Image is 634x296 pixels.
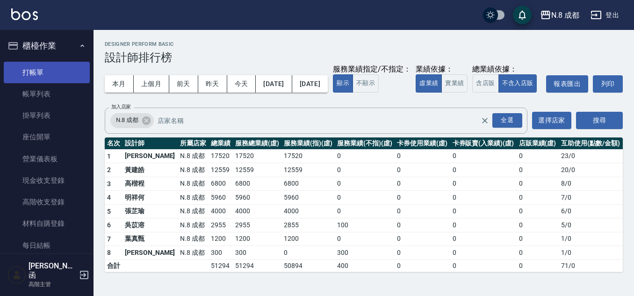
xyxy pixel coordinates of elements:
[4,62,90,83] a: 打帳單
[209,232,233,246] td: 1200
[281,163,335,177] td: 12559
[105,137,623,272] table: a dense table
[233,246,281,260] td: 300
[198,75,227,93] button: 昨天
[416,74,442,93] button: 虛業績
[335,137,395,150] th: 服務業績(不指)(虛)
[107,208,111,215] span: 5
[517,232,559,246] td: 0
[209,137,233,150] th: 總業績
[281,246,335,260] td: 0
[105,260,122,272] td: 合計
[107,166,111,173] span: 2
[233,204,281,218] td: 4000
[559,177,623,191] td: 8 / 0
[395,177,450,191] td: 0
[122,218,178,232] td: 吳苡溶
[559,232,623,246] td: 1 / 0
[227,75,256,93] button: 今天
[105,41,623,47] h2: Designer Perform Basic
[281,191,335,205] td: 5960
[122,246,178,260] td: [PERSON_NAME]
[441,74,468,93] button: 實業績
[178,218,209,232] td: N.8 成都
[110,113,154,128] div: N.8 成都
[178,163,209,177] td: N.8 成都
[335,232,395,246] td: 0
[209,149,233,163] td: 17520
[490,111,524,130] button: Open
[559,260,623,272] td: 71 / 0
[105,75,134,93] button: 本月
[450,218,517,232] td: 0
[4,126,90,148] a: 座位開單
[517,191,559,205] td: 0
[281,204,335,218] td: 4000
[209,177,233,191] td: 6800
[178,204,209,218] td: N.8 成都
[546,75,588,93] a: 報表匯出
[178,149,209,163] td: N.8 成都
[233,177,281,191] td: 6800
[134,75,169,93] button: 上個月
[450,137,517,150] th: 卡券販賣(入業績)(虛)
[281,232,335,246] td: 1200
[111,103,131,110] label: 加入店家
[395,260,450,272] td: 0
[233,191,281,205] td: 5960
[4,83,90,105] a: 帳單列表
[472,65,541,74] div: 總業績依據：
[233,232,281,246] td: 1200
[169,75,198,93] button: 前天
[450,163,517,177] td: 0
[4,105,90,126] a: 掛單列表
[450,191,517,205] td: 0
[416,65,468,74] div: 業績依據：
[4,191,90,213] a: 高階收支登錄
[450,149,517,163] td: 0
[395,149,450,163] td: 0
[122,137,178,150] th: 設計師
[209,260,233,272] td: 51294
[517,149,559,163] td: 0
[7,266,26,284] img: Person
[517,204,559,218] td: 0
[517,163,559,177] td: 0
[105,137,122,150] th: 名次
[335,218,395,232] td: 100
[122,232,178,246] td: 葉真甄
[395,191,450,205] td: 0
[4,34,90,58] button: 櫃檯作業
[281,218,335,232] td: 2855
[4,170,90,191] a: 現金收支登錄
[559,218,623,232] td: 5 / 0
[517,246,559,260] td: 0
[517,137,559,150] th: 店販業績(虛)
[107,180,111,188] span: 3
[178,232,209,246] td: N.8 成都
[498,74,537,93] button: 不含入店販
[395,218,450,232] td: 0
[335,163,395,177] td: 0
[559,246,623,260] td: 1 / 0
[209,191,233,205] td: 5960
[4,148,90,170] a: 營業儀表板
[281,149,335,163] td: 17520
[559,204,623,218] td: 6 / 0
[233,163,281,177] td: 12559
[107,221,111,229] span: 6
[335,149,395,163] td: 0
[450,177,517,191] td: 0
[4,213,90,234] a: 材料自購登錄
[122,163,178,177] td: 黃建皓
[353,74,379,93] button: 不顯示
[209,163,233,177] td: 12559
[107,249,111,256] span: 8
[395,137,450,150] th: 卡券使用業績(虛)
[122,149,178,163] td: [PERSON_NAME]
[333,74,353,93] button: 顯示
[450,204,517,218] td: 0
[551,9,579,21] div: N.8 成都
[29,280,76,289] p: 高階主管
[233,218,281,232] td: 2955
